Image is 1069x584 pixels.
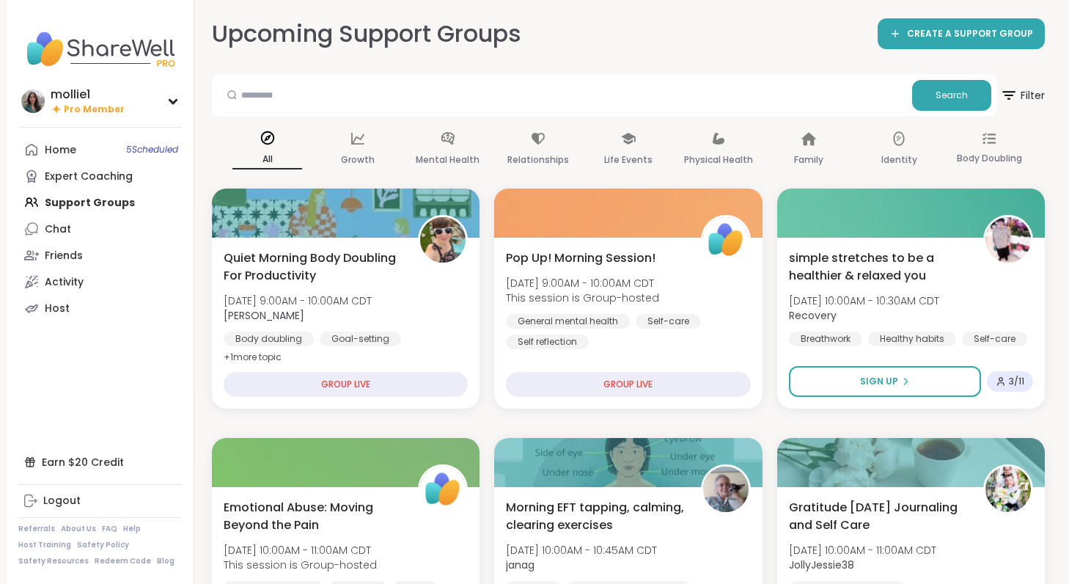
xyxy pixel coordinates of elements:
[506,335,589,349] div: Self reflection
[45,169,133,184] div: Expert Coaching
[703,217,749,263] img: ShareWell
[703,467,749,512] img: janag
[506,249,655,267] span: Pop Up! Morning Session!
[789,308,837,323] b: Recovery
[43,494,81,508] div: Logout
[506,291,659,305] span: This session is Group-hosted
[18,488,182,514] a: Logout
[320,332,401,346] div: Goal-setting
[1000,78,1045,113] span: Filter
[860,375,898,388] span: Sign Up
[506,543,657,558] span: [DATE] 10:00AM - 10:45AM CDT
[420,217,466,263] img: Adrienne_QueenOfTheDawn
[957,150,1022,167] p: Body Doubling
[420,467,466,512] img: ShareWell
[789,366,981,397] button: Sign Up
[506,558,534,572] b: janag
[77,540,129,550] a: Safety Policy
[18,242,182,269] a: Friends
[123,524,141,534] a: Help
[18,136,182,163] a: Home5Scheduled
[416,151,480,169] p: Mental Health
[51,87,125,103] div: mollie1
[18,540,71,550] a: Host Training
[684,151,753,169] p: Physical Health
[126,144,178,156] span: 5 Scheduled
[18,295,182,321] a: Host
[506,372,750,397] div: GROUP LIVE
[936,89,968,102] span: Search
[912,80,991,111] button: Search
[506,499,684,534] span: Morning EFT tapping, calming, clearing exercises
[157,556,175,566] a: Blog
[45,302,70,316] div: Host
[232,150,302,169] p: All
[341,151,375,169] p: Growth
[789,332,862,346] div: Breathwork
[789,499,967,534] span: Gratitude [DATE] Journaling and Self Care
[794,151,823,169] p: Family
[985,217,1031,263] img: Recovery
[789,543,936,558] span: [DATE] 10:00AM - 11:00AM CDT
[61,524,96,534] a: About Us
[102,524,117,534] a: FAQ
[64,103,125,116] span: Pro Member
[18,449,182,475] div: Earn $20 Credit
[18,23,182,75] img: ShareWell Nav Logo
[962,332,1027,346] div: Self-care
[985,467,1031,512] img: JollyJessie38
[224,308,304,323] b: [PERSON_NAME]
[789,249,967,285] span: simple stretches to be a healthier & relaxed you
[18,269,182,295] a: Activity
[18,163,182,189] a: Expert Coaching
[1009,376,1024,387] span: 3 / 11
[636,314,701,329] div: Self-care
[224,499,402,534] span: Emotional Abuse: Moving Beyond the Pain
[506,314,630,329] div: General mental health
[18,556,89,566] a: Safety Resources
[224,543,377,558] span: [DATE] 10:00AM - 11:00AM CDT
[18,524,55,534] a: Referrals
[224,249,402,285] span: Quiet Morning Body Doubling For Productivity
[604,151,653,169] p: Life Events
[507,151,569,169] p: Relationships
[95,556,151,566] a: Redeem Code
[907,28,1033,40] span: CREATE A SUPPORT GROUP
[224,558,377,572] span: This session is Group-hosted
[224,332,314,346] div: Body doubling
[212,18,521,51] h2: Upcoming Support Groups
[789,293,939,308] span: [DATE] 10:00AM - 10:30AM CDT
[868,332,956,346] div: Healthy habits
[224,293,372,308] span: [DATE] 9:00AM - 10:00AM CDT
[18,216,182,242] a: Chat
[45,249,83,263] div: Friends
[506,276,659,291] span: [DATE] 9:00AM - 10:00AM CDT
[881,151,917,169] p: Identity
[45,143,76,158] div: Home
[45,222,71,237] div: Chat
[21,90,45,113] img: mollie1
[1000,74,1045,117] button: Filter
[45,275,84,290] div: Activity
[789,558,854,572] b: JollyJessie38
[878,18,1045,49] a: CREATE A SUPPORT GROUP
[224,372,468,397] div: GROUP LIVE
